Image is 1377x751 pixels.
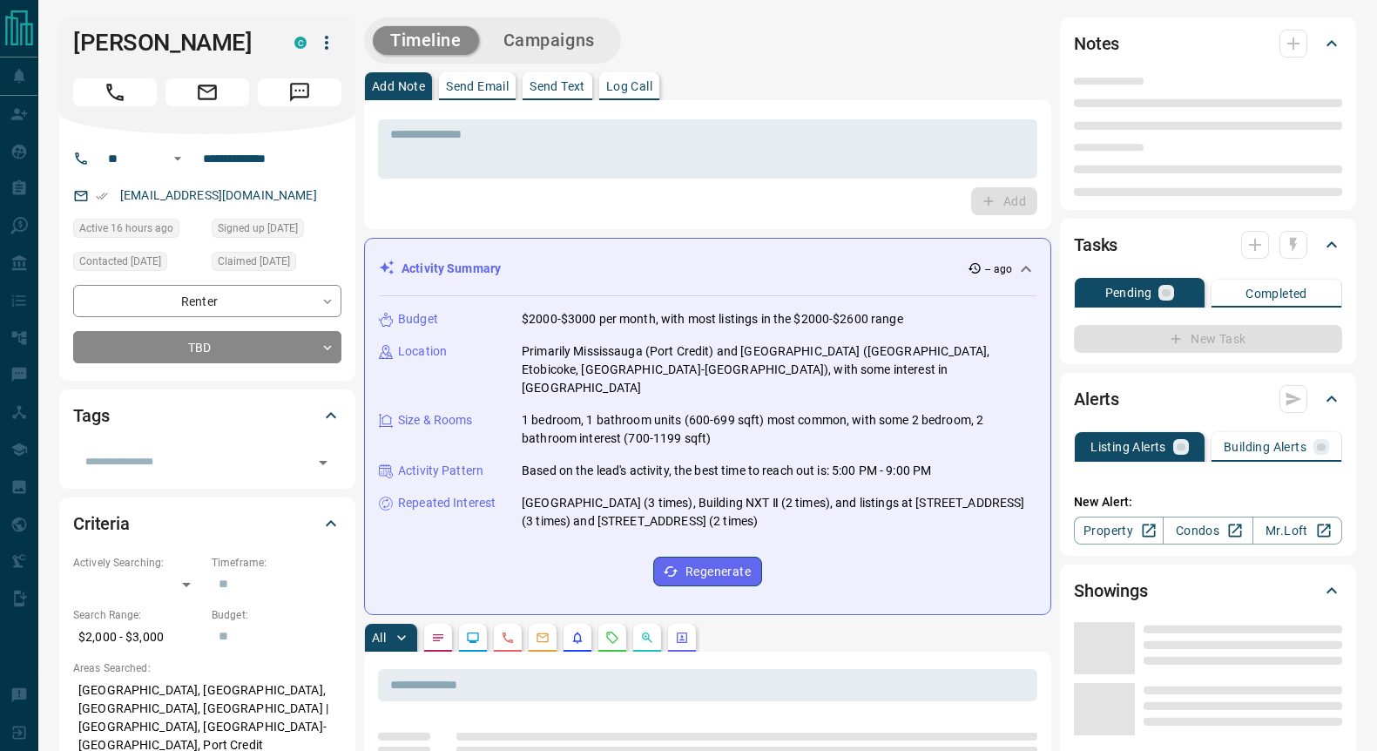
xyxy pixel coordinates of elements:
[212,252,341,276] div: Wed Aug 06 2025
[1074,23,1342,64] div: Notes
[1252,517,1342,545] a: Mr.Loft
[96,190,108,202] svg: Email Verified
[501,631,515,645] svg: Calls
[522,494,1036,531] p: [GEOGRAPHIC_DATA] (3 times), Building NXT Ⅱ (2 times), and listings at [STREET_ADDRESS] (3 times)...
[522,462,931,480] p: Based on the lead's activity, the best time to reach out is: 5:00 PM - 9:00 PM
[120,188,317,202] a: [EMAIL_ADDRESS][DOMAIN_NAME]
[1074,570,1342,612] div: Showings
[294,37,307,49] div: condos.ca
[606,80,652,92] p: Log Call
[1074,231,1117,259] h2: Tasks
[522,310,903,328] p: $2000-$3000 per month, with most listings in the $2000-$2600 range
[258,78,341,106] span: Message
[73,285,341,317] div: Renter
[605,631,619,645] svg: Requests
[73,331,341,363] div: TBD
[446,80,509,92] p: Send Email
[398,310,438,328] p: Budget
[398,342,447,361] p: Location
[73,607,203,623] p: Search Range:
[73,510,130,538] h2: Criteria
[1224,441,1306,453] p: Building Alerts
[522,342,1036,397] p: Primarily Mississauga (Port Credit) and [GEOGRAPHIC_DATA] ([GEOGRAPHIC_DATA], Etobicoke, [GEOGRAP...
[1074,493,1342,511] p: New Alert:
[372,632,386,644] p: All
[379,253,1036,285] div: Activity Summary-- ago
[1074,378,1342,420] div: Alerts
[1090,441,1166,453] p: Listing Alerts
[570,631,584,645] svg: Listing Alerts
[1074,224,1342,266] div: Tasks
[985,261,1012,277] p: -- ago
[165,78,249,106] span: Email
[73,503,341,545] div: Criteria
[398,494,496,512] p: Repeated Interest
[73,660,341,676] p: Areas Searched:
[79,253,161,270] span: Contacted [DATE]
[1074,385,1119,413] h2: Alerts
[373,26,479,55] button: Timeline
[311,450,335,475] button: Open
[73,219,203,243] div: Mon Oct 13 2025
[218,220,298,237] span: Signed up [DATE]
[1074,517,1164,545] a: Property
[212,555,341,571] p: Timeframe:
[530,80,585,92] p: Send Text
[640,631,654,645] svg: Opportunities
[73,402,109,430] h2: Tags
[212,219,341,243] div: Mon Jul 21 2025
[398,462,483,480] p: Activity Pattern
[73,252,203,276] div: Wed Aug 06 2025
[79,220,173,237] span: Active 16 hours ago
[218,253,290,270] span: Claimed [DATE]
[466,631,480,645] svg: Lead Browsing Activity
[1105,287,1152,299] p: Pending
[167,148,188,169] button: Open
[1074,30,1119,58] h2: Notes
[1163,517,1252,545] a: Condos
[431,631,445,645] svg: Notes
[675,631,689,645] svg: Agent Actions
[212,607,341,623] p: Budget:
[372,80,425,92] p: Add Note
[653,557,762,586] button: Regenerate
[486,26,612,55] button: Campaigns
[73,78,157,106] span: Call
[536,631,550,645] svg: Emails
[1245,288,1307,300] p: Completed
[73,623,203,652] p: $2,000 - $3,000
[522,411,1036,448] p: 1 bedroom, 1 bathroom units (600-699 sqft) most common, with some 2 bedroom, 2 bathroom interest ...
[73,395,341,436] div: Tags
[398,411,473,430] p: Size & Rooms
[73,555,203,571] p: Actively Searching:
[402,260,501,278] p: Activity Summary
[1074,577,1148,605] h2: Showings
[73,29,268,57] h1: [PERSON_NAME]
